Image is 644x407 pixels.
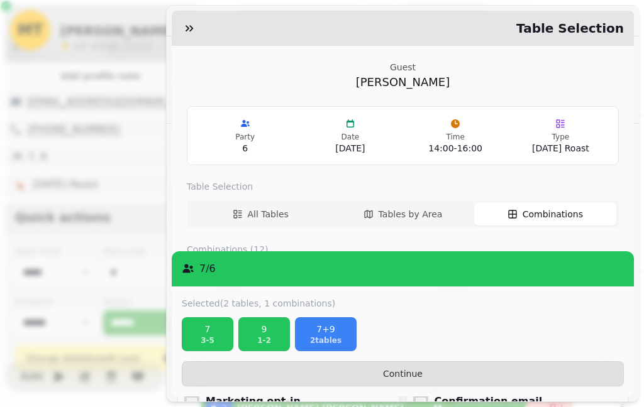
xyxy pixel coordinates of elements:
button: 91-2 [238,317,290,351]
p: [PERSON_NAME] [187,73,619,91]
p: 7 [187,323,228,335]
p: Party [197,132,292,142]
span: All Tables [248,208,289,220]
span: Combinations [523,208,583,220]
button: Tables by Area [331,203,474,225]
p: [DATE] Roast [513,142,608,155]
p: Type [513,132,608,142]
button: Combinations [474,203,616,225]
p: Date [303,132,397,142]
p: 6 [197,142,292,155]
p: 2 tables [301,335,351,345]
p: 14:00 - 16:00 [408,142,503,155]
p: [DATE] [303,142,397,155]
span: Continue [192,369,613,378]
button: 73-5 [182,317,233,351]
p: Time [408,132,503,142]
button: Continue [182,361,624,386]
p: 7+9 [301,323,351,335]
p: 1 - 2 [244,335,284,345]
label: Selected (2 tables, 1 combinations) [182,297,335,310]
label: Table Selection [187,180,619,193]
button: 7+92tables [295,317,357,351]
label: Combinations ( 12 ) [187,243,619,256]
button: All Tables [189,203,331,225]
p: 3 - 5 [187,335,228,345]
p: 9 [244,323,284,335]
span: Tables by Area [379,208,443,220]
p: 7 / 6 [199,261,216,276]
